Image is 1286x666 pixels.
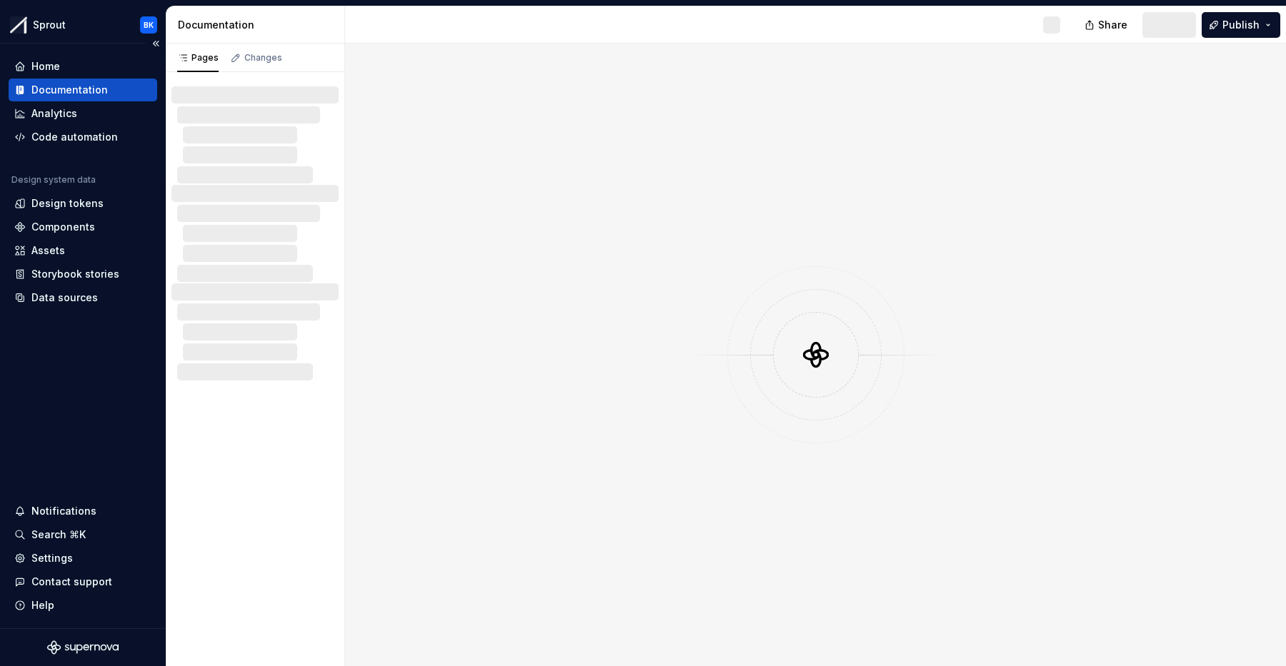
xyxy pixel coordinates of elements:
a: Settings [9,547,157,570]
svg: Supernova Logo [47,640,119,655]
div: Search ⌘K [31,528,86,542]
button: Collapse sidebar [146,34,166,54]
div: Sprout [33,18,66,32]
div: Data sources [31,291,98,305]
a: Components [9,216,157,238]
div: Home [31,59,60,74]
div: Design tokens [31,196,104,211]
a: Design tokens [9,192,157,215]
button: Help [9,594,157,617]
div: Components [31,220,95,234]
div: Analytics [31,106,77,121]
button: Publish [1202,12,1280,38]
a: Data sources [9,286,157,309]
div: Notifications [31,504,96,518]
span: Share [1098,18,1127,32]
div: Pages [177,52,219,64]
div: Help [31,598,54,612]
button: SproutBK [3,9,163,40]
div: Code automation [31,130,118,144]
div: Documentation [31,83,108,97]
div: BK [144,19,154,31]
div: Settings [31,551,73,565]
span: Publish [1222,18,1260,32]
a: Analytics [9,102,157,125]
div: Assets [31,243,65,258]
button: Search ⌘K [9,523,157,546]
a: Storybook stories [9,263,157,286]
a: Home [9,55,157,78]
img: b6c2a6ff-03c2-4811-897b-2ef07e5e0e51.png [10,16,27,34]
a: Documentation [9,79,157,101]
div: Documentation [178,18,339,32]
a: Assets [9,239,157,262]
button: Contact support [9,570,157,593]
a: Code automation [9,126,157,148]
div: Storybook stories [31,267,119,281]
div: Design system data [11,174,96,186]
button: Share [1077,12,1137,38]
button: Notifications [9,500,157,523]
div: Contact support [31,575,112,589]
div: Changes [244,52,282,64]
